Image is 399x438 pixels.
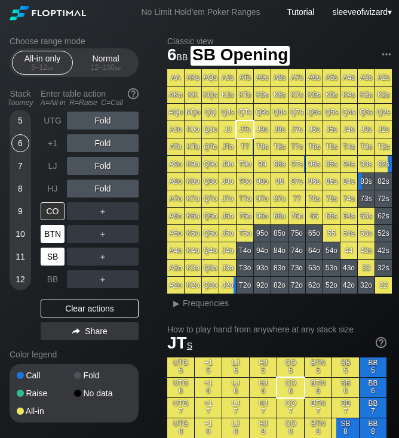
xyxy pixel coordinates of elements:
[168,296,184,310] div: ▸
[305,378,332,397] div: BTN 6
[323,225,340,242] div: 55
[167,334,192,352] span: JT
[375,336,388,349] img: help.32db89a4.svg
[358,208,375,224] div: 63s
[340,87,357,103] div: K4s
[254,104,271,121] div: Q9s
[41,98,139,107] div: A=All-in R=Raise C=Call
[195,418,222,438] div: +1 8
[11,180,29,198] div: 8
[237,87,253,103] div: KTs
[237,277,253,294] div: T2o
[219,260,236,276] div: J3o
[375,225,392,242] div: 52s
[306,173,323,190] div: 86s
[167,36,392,46] h2: Classic view
[329,5,393,18] div: ▾
[375,69,392,86] div: A2s
[15,51,70,74] div: All-in only
[167,378,194,397] div: UTG 6
[202,69,219,86] div: AQs
[185,225,201,242] div: K5o
[202,104,219,121] div: QQ
[323,173,340,190] div: 85s
[254,121,271,138] div: J9s
[177,50,188,63] span: bb
[165,46,189,66] span: 6
[277,398,304,418] div: CO 7
[237,260,253,276] div: T3o
[277,418,304,438] div: CO 8
[222,378,249,397] div: LJ 6
[202,138,219,155] div: QTo
[41,157,65,175] div: LJ
[254,69,271,86] div: A9s
[185,208,201,224] div: K6o
[340,121,357,138] div: J4s
[375,173,392,190] div: 82s
[115,63,121,72] span: bb
[41,300,139,317] div: Clear actions
[323,156,340,172] div: 95s
[288,260,305,276] div: 73o
[375,277,392,294] div: 22
[305,418,332,438] div: BTN 8
[323,277,340,294] div: 52o
[67,248,139,266] div: ＋
[306,225,323,242] div: 65o
[41,84,139,112] div: Enter table action
[288,104,305,121] div: Q7s
[271,69,288,86] div: A8s
[306,87,323,103] div: K6s
[323,190,340,207] div: 75s
[340,156,357,172] div: 94s
[11,270,29,288] div: 12
[250,378,277,397] div: HJ 6
[254,277,271,294] div: 92o
[185,87,201,103] div: KK
[167,121,184,138] div: AJo
[306,121,323,138] div: J6s
[358,260,375,276] div: 33
[41,248,65,266] div: SB
[237,190,253,207] div: T7o
[185,190,201,207] div: K7o
[340,225,357,242] div: 54s
[202,87,219,103] div: KQs
[167,69,184,86] div: AA
[340,138,357,155] div: T4s
[254,173,271,190] div: 98o
[167,225,184,242] div: A5o
[78,51,133,74] div: Normal
[323,260,340,276] div: 53o
[167,260,184,276] div: A3o
[219,156,236,172] div: J9o
[41,180,65,198] div: HJ
[11,112,29,129] div: 5
[237,173,253,190] div: T8o
[219,277,236,294] div: J2o
[167,156,184,172] div: A9o
[250,398,277,418] div: HJ 7
[358,225,375,242] div: 53s
[202,121,219,138] div: QJo
[288,121,305,138] div: J7s
[219,208,236,224] div: J6o
[306,104,323,121] div: Q6s
[167,325,386,334] h2: How to play hand from anywhere at any stack size
[185,156,201,172] div: K9o
[306,69,323,86] div: A6s
[340,277,357,294] div: 42o
[340,104,357,121] div: Q4s
[237,156,253,172] div: T9o
[288,208,305,224] div: 76o
[11,225,29,243] div: 10
[254,138,271,155] div: T9s
[332,418,359,438] div: SB 8
[202,173,219,190] div: Q8o
[288,242,305,259] div: 74o
[271,190,288,207] div: 87o
[254,87,271,103] div: K9s
[288,69,305,86] div: A7s
[167,173,184,190] div: A8o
